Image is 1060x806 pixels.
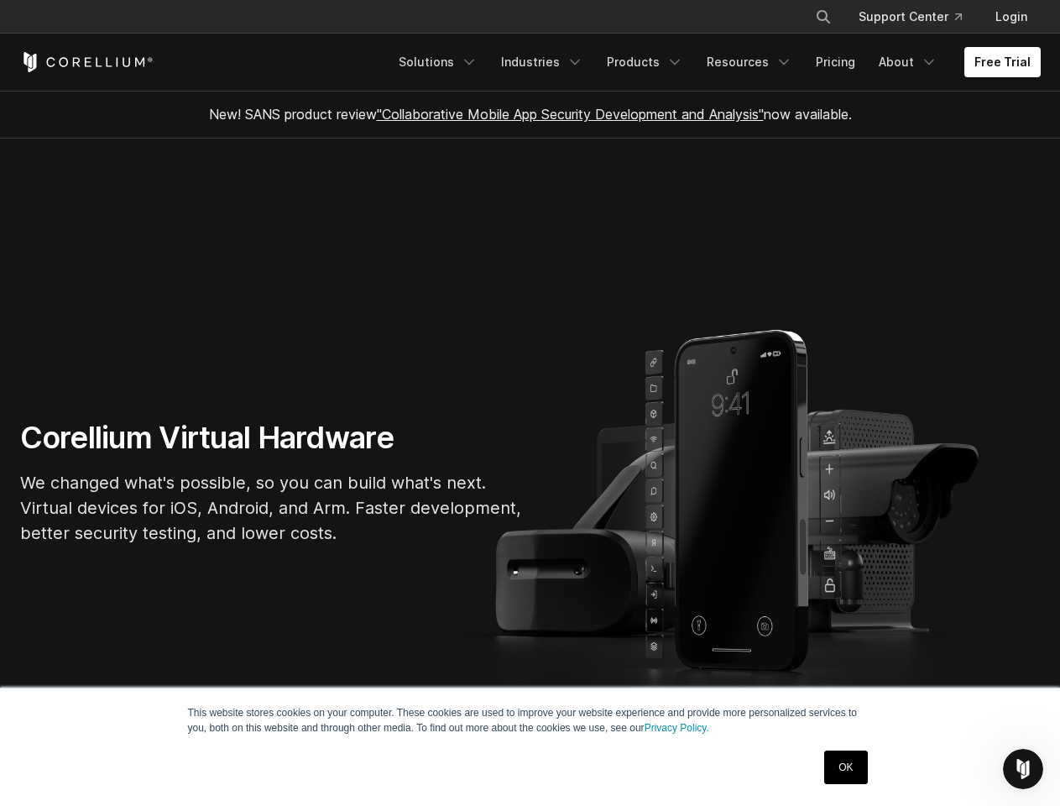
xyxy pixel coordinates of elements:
a: Privacy Policy. [645,722,709,734]
a: Products [597,47,693,77]
span: New! SANS product review now available. [209,106,852,123]
a: Free Trial [964,47,1041,77]
div: Navigation Menu [795,2,1041,32]
iframe: Intercom live chat [1003,749,1043,789]
a: Support Center [845,2,975,32]
a: Login [982,2,1041,32]
a: OK [824,751,867,784]
a: Industries [491,47,593,77]
a: Pricing [806,47,865,77]
button: Search [808,2,838,32]
a: "Collaborative Mobile App Security Development and Analysis" [377,106,764,123]
div: Navigation Menu [389,47,1041,77]
a: Corellium Home [20,52,154,72]
a: Solutions [389,47,488,77]
h1: Corellium Virtual Hardware [20,419,524,457]
p: This website stores cookies on your computer. These cookies are used to improve your website expe... [188,705,873,735]
p: We changed what's possible, so you can build what's next. Virtual devices for iOS, Android, and A... [20,470,524,546]
a: Resources [697,47,802,77]
a: About [869,47,948,77]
